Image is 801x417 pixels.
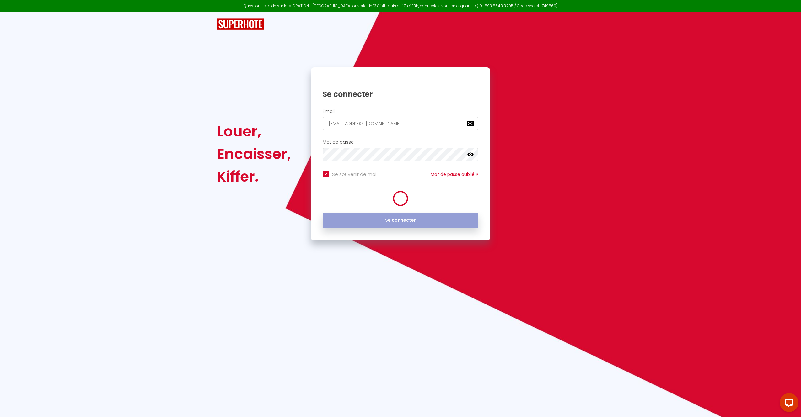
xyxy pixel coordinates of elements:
[217,120,291,143] div: Louer,
[217,143,291,165] div: Encaisser,
[775,391,801,417] iframe: LiveChat chat widget
[431,171,478,177] a: Mot de passe oublié ?
[323,117,478,130] input: Ton Email
[323,140,478,145] h2: Mot de passe
[323,213,478,228] button: Se connecter
[217,165,291,188] div: Kiffer.
[451,3,477,8] a: en cliquant ici
[323,89,478,99] h1: Se connecter
[217,18,264,30] img: SuperHote logo
[323,109,478,114] h2: Email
